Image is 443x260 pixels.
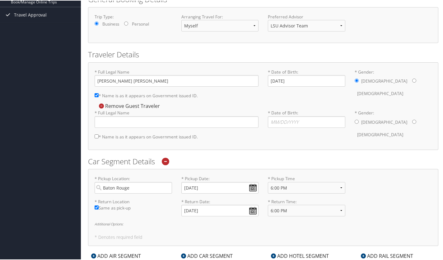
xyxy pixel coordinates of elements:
label: Business [102,20,119,26]
label: Personal [132,20,149,26]
label: * Gender: [355,109,432,140]
input: * Return Date: [181,204,259,216]
h6: Additional Options: [95,222,432,225]
input: * Date of Birth: [268,75,345,86]
input: * Date of Birth: [268,116,345,127]
label: * Date of Birth: [268,109,345,127]
label: * Name is as it appears on Government issued ID. [95,130,198,142]
div: Remove Guest Traveler [95,102,163,109]
label: * Return Location [95,198,172,204]
select: * Return Time: [268,204,345,216]
input: * Full Legal Name [95,75,259,86]
label: * Name is as it appears on Government issued ID. [95,89,198,101]
input: * Pickup Date: [181,181,259,193]
label: * Return Time: [268,198,345,221]
input: * Name is as it appears on Government issued ID. [95,134,99,138]
label: Same as pick-up [95,204,172,214]
select: * Pickup Time [268,181,345,193]
input: * Gender:[DEMOGRAPHIC_DATA][DEMOGRAPHIC_DATA] [355,78,359,82]
h2: Traveler Details [88,49,438,59]
input: * Name is as it appears on Government issued ID. [95,93,99,97]
label: * Return Date: [181,198,259,216]
label: [DEMOGRAPHIC_DATA] [361,75,407,86]
label: * Gender: [355,68,432,99]
label: * Full Legal Name [95,68,259,86]
label: * Pickup Location: [95,175,172,193]
label: * Pickup Date: [181,175,259,193]
div: ADD RAIL SEGMENT [358,252,416,259]
input: Same as pick-up [95,205,99,209]
label: Preferred Advisor [268,13,345,19]
h5: * Denotes required field [95,234,432,239]
input: * Gender:[DEMOGRAPHIC_DATA][DEMOGRAPHIC_DATA] [412,78,416,82]
input: * Gender:[DEMOGRAPHIC_DATA][DEMOGRAPHIC_DATA] [412,119,416,123]
label: Trip Type: [95,13,172,19]
input: * Full Legal Name [95,116,259,127]
div: ADD HOTEL SEGMENT [268,252,332,259]
h2: Car Segment Details [88,156,438,166]
label: Arranging Travel For: [181,13,259,19]
label: [DEMOGRAPHIC_DATA] [361,116,407,128]
div: ADD AIR SEGMENT [88,252,144,259]
input: * Gender:[DEMOGRAPHIC_DATA][DEMOGRAPHIC_DATA] [355,119,359,123]
span: Travel Approval [14,7,47,22]
label: * Date of Birth: [268,68,345,86]
label: * Full Legal Name [95,109,259,127]
label: * Pickup Time [268,175,345,198]
label: [DEMOGRAPHIC_DATA] [357,128,403,140]
label: [DEMOGRAPHIC_DATA] [357,87,403,99]
div: ADD CAR SEGMENT [178,252,236,259]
